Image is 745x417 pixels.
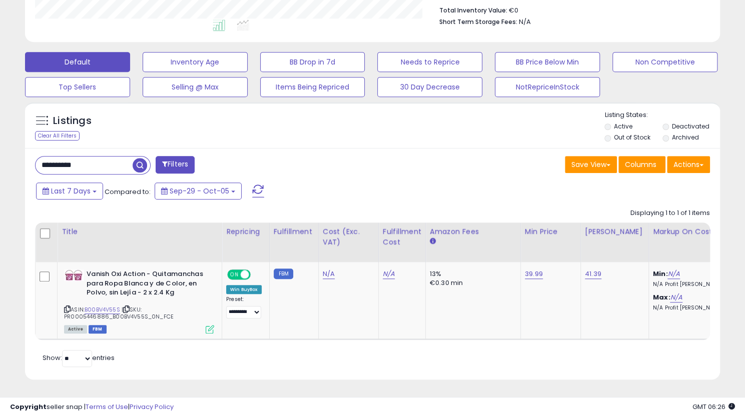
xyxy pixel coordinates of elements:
[430,278,513,287] div: €0.30 min
[323,269,335,279] a: N/A
[604,110,720,120] p: Listing States:
[105,187,151,196] span: Compared to:
[260,52,365,72] button: BB Drop in 7d
[383,226,421,247] div: Fulfillment Cost
[670,292,682,302] a: N/A
[439,3,702,15] li: €0
[64,325,87,333] span: All listings currently available for purchase on Amazon
[648,222,743,262] th: The percentage added to the cost of goods (COGS) that forms the calculator for Min & Max prices.
[64,269,214,332] div: ASIN:
[667,156,710,173] button: Actions
[495,77,600,97] button: NotRepriceInStock
[565,156,617,173] button: Save View
[323,226,374,247] div: Cost (Exc. VAT)
[525,226,576,237] div: Min Price
[667,269,679,279] a: N/A
[10,402,174,412] div: seller snap | |
[62,226,218,237] div: Title
[89,325,107,333] span: FBM
[226,296,262,318] div: Preset:
[383,269,395,279] a: N/A
[653,292,670,302] b: Max:
[653,269,668,278] b: Min:
[226,226,265,237] div: Repricing
[155,182,242,199] button: Sep-29 - Oct-05
[43,353,115,362] span: Show: entries
[653,304,736,311] p: N/A Profit [PERSON_NAME]
[430,237,436,246] small: Amazon Fees.
[614,122,632,130] label: Active
[630,208,710,218] div: Displaying 1 to 1 of 1 items
[612,52,717,72] button: Non Competitive
[274,226,314,237] div: Fulfillment
[585,226,644,237] div: [PERSON_NAME]
[64,269,84,281] img: 41t4zoJGvDL._SL40_.jpg
[653,281,736,288] p: N/A Profit [PERSON_NAME]
[430,226,516,237] div: Amazon Fees
[87,269,208,300] b: Vanish Oxi Action - Quitamanchas para Ropa Blanca y de Color, en Polvo, sin Lejía - 2 x 2.4 Kg
[618,156,665,173] button: Columns
[692,402,735,411] span: 2025-10-13 06:26 GMT
[36,182,103,199] button: Last 7 Days
[156,156,195,173] button: Filters
[86,402,128,411] a: Terms of Use
[672,133,699,141] label: Archived
[143,52,248,72] button: Inventory Age
[260,77,365,97] button: Items Being Repriced
[10,402,47,411] strong: Copyright
[585,269,601,279] a: 41.39
[439,17,517,26] b: Short Term Storage Fees:
[377,52,482,72] button: Needs to Reprice
[25,77,130,97] button: Top Sellers
[614,133,650,141] label: Out of Stock
[64,305,174,320] span: | SKU: PR0005446886_B00BV4V55S_0N_FCE
[625,159,656,169] span: Columns
[228,270,241,279] span: ON
[143,77,248,97] button: Selling @ Max
[672,122,709,130] label: Deactivated
[439,6,507,14] b: Total Inventory Value:
[249,270,265,279] span: OFF
[518,17,530,26] span: N/A
[377,77,482,97] button: 30 Day Decrease
[130,402,174,411] a: Privacy Policy
[85,305,120,314] a: B00BV4V55S
[35,131,80,140] div: Clear All Filters
[495,52,600,72] button: BB Price Below Min
[53,114,92,128] h5: Listings
[170,186,229,196] span: Sep-29 - Oct-05
[525,269,543,279] a: 39.99
[653,226,739,237] div: Markup on Cost
[51,186,91,196] span: Last 7 Days
[226,285,262,294] div: Win BuyBox
[430,269,513,278] div: 13%
[274,268,293,279] small: FBM
[25,52,130,72] button: Default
